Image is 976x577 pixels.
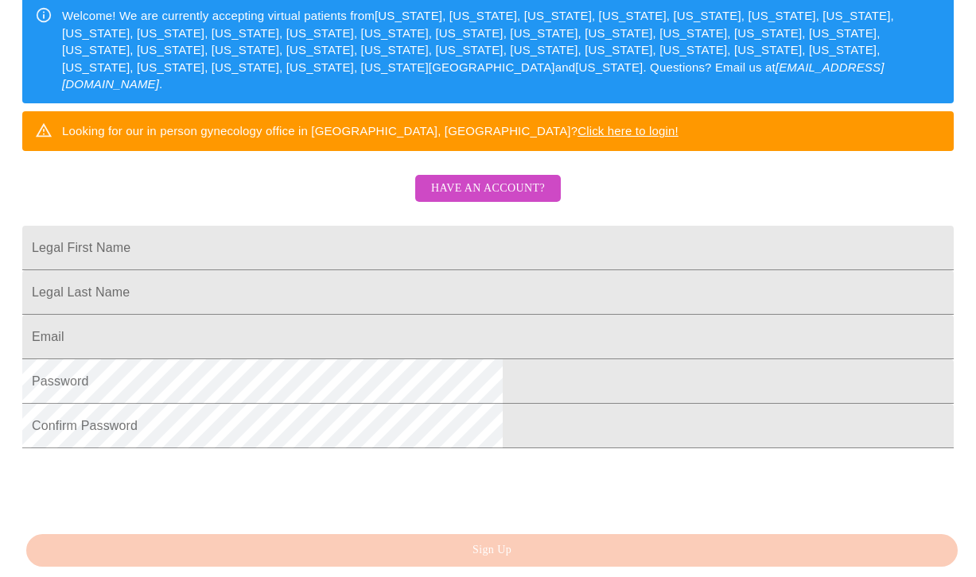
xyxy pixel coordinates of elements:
[22,456,264,518] iframe: reCAPTCHA
[62,1,941,99] div: Welcome! We are currently accepting virtual patients from [US_STATE], [US_STATE], [US_STATE], [US...
[62,60,884,91] em: [EMAIL_ADDRESS][DOMAIN_NAME]
[431,179,545,199] span: Have an account?
[415,175,561,203] button: Have an account?
[411,192,565,206] a: Have an account?
[577,124,679,137] a: Click here to login!
[62,116,679,145] div: Looking for our in person gynecology office in [GEOGRAPHIC_DATA], [GEOGRAPHIC_DATA]?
